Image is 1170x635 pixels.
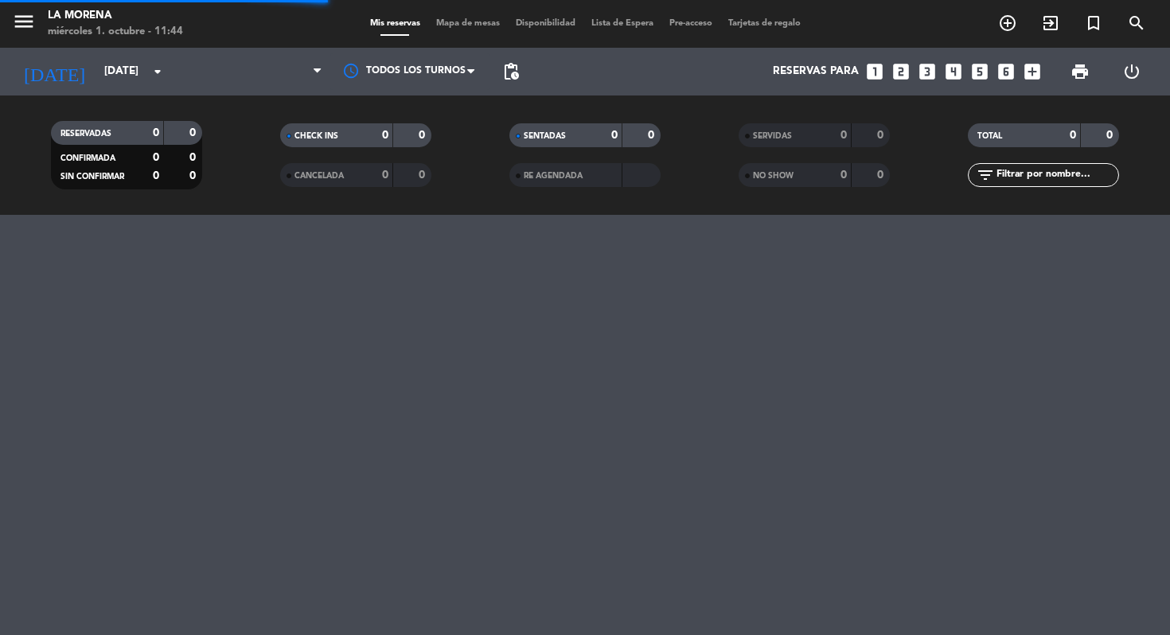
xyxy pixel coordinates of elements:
[1071,62,1090,81] span: print
[840,169,847,181] strong: 0
[419,169,428,181] strong: 0
[611,130,618,141] strong: 0
[1084,14,1103,33] i: turned_in_not
[294,172,344,180] span: CANCELADA
[382,169,388,181] strong: 0
[189,152,199,163] strong: 0
[48,24,183,40] div: miércoles 1. octubre - 11:44
[891,61,911,82] i: looks_two
[969,61,990,82] i: looks_5
[12,54,96,89] i: [DATE]
[294,132,338,140] span: CHECK INS
[840,130,847,141] strong: 0
[998,14,1017,33] i: add_circle_outline
[917,61,938,82] i: looks_3
[1106,48,1159,95] div: LOG OUT
[753,132,792,140] span: SERVIDAS
[996,61,1016,82] i: looks_6
[524,172,583,180] span: RE AGENDADA
[428,19,508,28] span: Mapa de mesas
[995,166,1118,184] input: Filtrar por nombre...
[48,8,183,24] div: La Morena
[877,130,887,141] strong: 0
[12,10,36,33] i: menu
[977,132,1002,140] span: TOTAL
[501,62,521,81] span: pending_actions
[12,10,36,39] button: menu
[419,130,428,141] strong: 0
[148,62,167,81] i: arrow_drop_down
[583,19,661,28] span: Lista de Espera
[153,127,159,138] strong: 0
[153,170,159,181] strong: 0
[1122,62,1141,81] i: power_settings_new
[648,130,657,141] strong: 0
[976,166,995,185] i: filter_list
[661,19,720,28] span: Pre-acceso
[1127,14,1146,33] i: search
[1041,14,1060,33] i: exit_to_app
[524,132,566,140] span: SENTADAS
[1106,130,1116,141] strong: 0
[382,130,388,141] strong: 0
[60,154,115,162] span: CONFIRMADA
[1070,130,1076,141] strong: 0
[362,19,428,28] span: Mis reservas
[60,130,111,138] span: RESERVADAS
[189,127,199,138] strong: 0
[773,65,859,78] span: Reservas para
[153,152,159,163] strong: 0
[508,19,583,28] span: Disponibilidad
[720,19,809,28] span: Tarjetas de regalo
[1022,61,1043,82] i: add_box
[753,172,794,180] span: NO SHOW
[943,61,964,82] i: looks_4
[877,169,887,181] strong: 0
[60,173,124,181] span: SIN CONFIRMAR
[864,61,885,82] i: looks_one
[189,170,199,181] strong: 0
